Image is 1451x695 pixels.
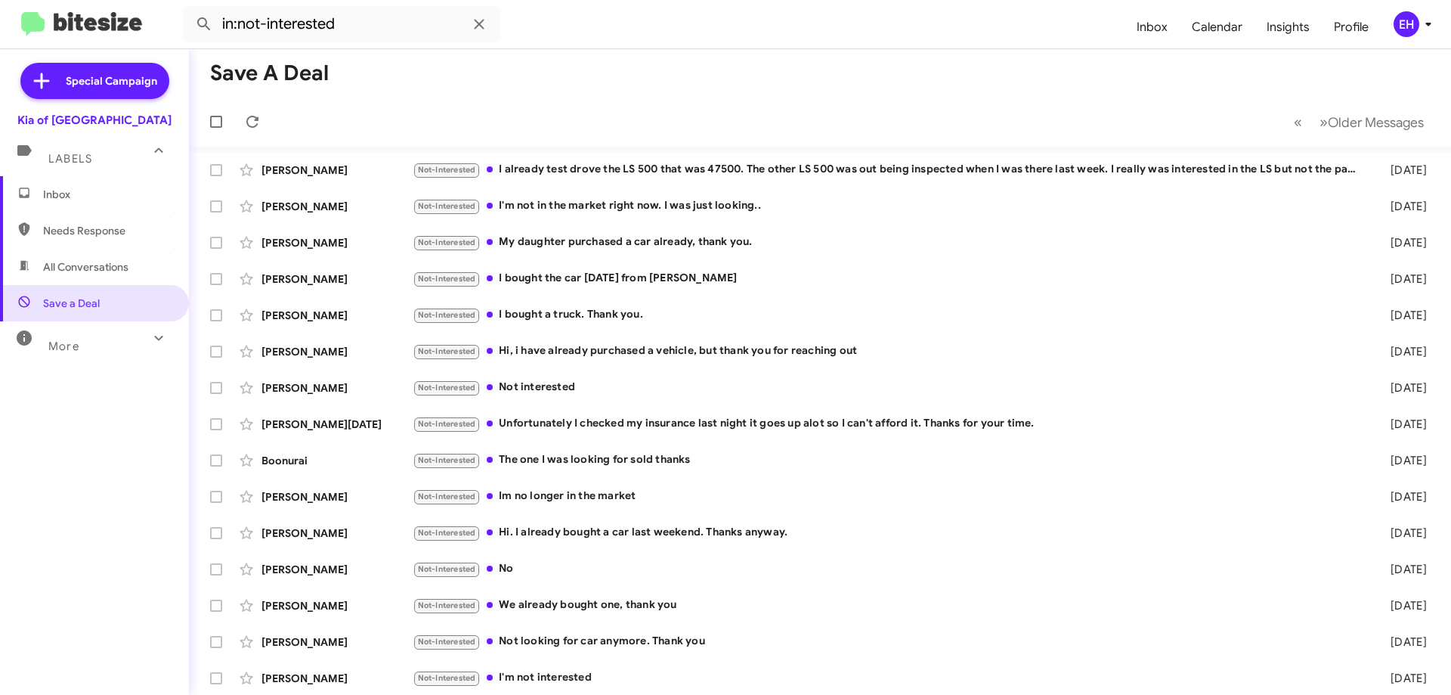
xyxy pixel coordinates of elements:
div: Not looking for car anymore. Thank you [413,633,1366,650]
div: I bought the car [DATE] from [PERSON_NAME] [413,270,1366,287]
div: [PERSON_NAME] [261,380,413,396]
button: Next [1310,107,1433,138]
div: [DATE] [1366,380,1439,396]
span: More [48,340,79,353]
div: I bought a truck. Thank you. [413,306,1366,324]
input: Search [183,6,500,42]
div: Hi. I already bought a car last weekend. Thanks anyway. [413,524,1366,541]
div: [PERSON_NAME] [261,344,413,359]
div: [DATE] [1366,526,1439,541]
span: Not-Interested [418,346,476,356]
button: EH [1381,11,1434,37]
div: [DATE] [1366,344,1439,359]
span: Inbox [43,187,172,202]
div: [PERSON_NAME] [261,598,413,613]
div: [DATE] [1366,671,1439,686]
span: Not-Interested [418,673,476,683]
span: Not-Interested [418,492,476,501]
div: The one I was looking for sold thanks [413,451,1366,469]
div: [PERSON_NAME] [261,163,413,178]
span: Special Campaign [66,73,157,88]
div: Unfortunately I checked my insurance last night it goes up alot so I can't afford it. Thanks for ... [413,415,1366,433]
div: [PERSON_NAME] [261,199,413,214]
div: [DATE] [1366,489,1439,504]
span: Not-Interested [418,419,476,429]
div: [DATE] [1366,598,1439,613]
span: Not-Interested [418,637,476,647]
div: [PERSON_NAME] [261,562,413,577]
div: [PERSON_NAME] [261,271,413,287]
div: [PERSON_NAME][DATE] [261,417,413,432]
div: [DATE] [1366,199,1439,214]
span: Save a Deal [43,296,100,311]
span: All Conversations [43,259,128,275]
span: Not-Interested [418,274,476,284]
a: Insights [1255,5,1322,49]
h1: Save a Deal [210,61,329,85]
div: [PERSON_NAME] [261,634,413,650]
span: Older Messages [1328,114,1424,131]
div: [PERSON_NAME] [261,526,413,541]
div: [PERSON_NAME] [261,489,413,504]
div: [PERSON_NAME] [261,235,413,250]
div: [PERSON_NAME] [261,308,413,323]
a: Special Campaign [20,63,169,99]
div: Boonurai [261,453,413,468]
a: Calendar [1180,5,1255,49]
button: Previous [1285,107,1311,138]
span: Not-Interested [418,310,476,320]
div: Kia of [GEOGRAPHIC_DATA] [17,113,172,128]
div: I'm not interested [413,669,1366,687]
div: No [413,560,1366,578]
div: I already test drove the LS 500 that was 47500. The other LS 500 was out being inspected when I w... [413,161,1366,178]
nav: Page navigation example [1285,107,1433,138]
span: » [1320,113,1328,132]
div: [DATE] [1366,634,1439,650]
span: Not-Interested [418,455,476,465]
div: My daughter purchased a car already, thank you. [413,234,1366,251]
span: Needs Response [43,223,172,238]
div: [DATE] [1366,235,1439,250]
a: Inbox [1125,5,1180,49]
div: Hi, i have already purchased a vehicle, but thank you for reaching out [413,343,1366,360]
span: « [1294,113,1302,132]
span: Not-Interested [418,564,476,574]
span: Not-Interested [418,165,476,175]
a: Profile [1322,5,1381,49]
span: Not-Interested [418,237,476,247]
div: [DATE] [1366,271,1439,287]
div: [DATE] [1366,417,1439,432]
div: EH [1394,11,1419,37]
div: [DATE] [1366,453,1439,468]
span: Not-Interested [418,383,476,392]
div: Not interested [413,379,1366,396]
div: [PERSON_NAME] [261,671,413,686]
span: Labels [48,152,92,166]
div: [DATE] [1366,163,1439,178]
span: Not-Interested [418,528,476,538]
div: We already bought one, thank you [413,597,1366,614]
div: [DATE] [1366,308,1439,323]
div: [DATE] [1366,562,1439,577]
span: Not-Interested [418,201,476,211]
span: Not-Interested [418,600,476,610]
div: Im no longer in the market [413,488,1366,505]
div: I'm not in the market right now. I was just looking.. [413,197,1366,215]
